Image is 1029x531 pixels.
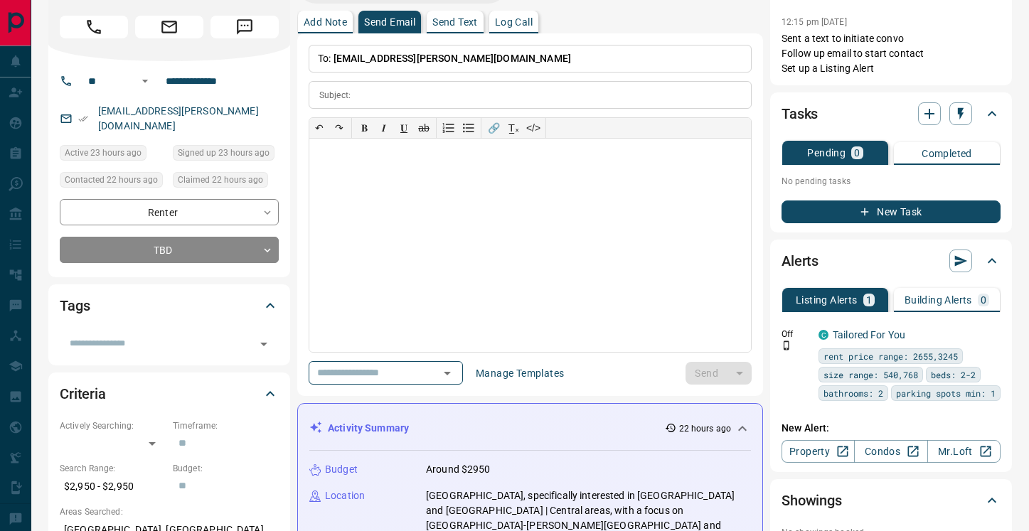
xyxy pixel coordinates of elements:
[210,16,279,38] span: Message
[173,145,279,165] div: Thu Aug 14 2025
[60,199,279,225] div: Renter
[782,200,1001,223] button: New Task
[896,386,996,400] span: parking spots min: 1
[329,118,349,138] button: ↷
[60,289,279,323] div: Tags
[178,173,263,187] span: Claimed 22 hours ago
[364,17,415,27] p: Send Email
[503,118,523,138] button: T̲ₓ
[374,118,394,138] button: 𝑰
[807,148,846,158] p: Pending
[418,122,430,134] s: ab
[60,505,279,518] p: Areas Searched:
[309,45,752,73] p: To:
[137,73,154,90] button: Open
[523,118,543,138] button: </>
[325,488,365,503] p: Location
[173,172,279,192] div: Thu Aug 14 2025
[679,422,731,435] p: 22 hours ago
[782,489,842,512] h2: Showings
[65,146,142,160] span: Active 23 hours ago
[319,89,351,102] p: Subject:
[60,419,166,432] p: Actively Searching:
[927,440,1001,463] a: Mr.Loft
[334,53,571,64] span: [EMAIL_ADDRESS][PERSON_NAME][DOMAIN_NAME]
[854,440,927,463] a: Condos
[309,415,751,441] div: Activity Summary22 hours ago
[437,363,457,383] button: Open
[782,440,855,463] a: Property
[459,118,479,138] button: Bullet list
[823,349,958,363] span: rent price range: 2655,3245
[782,483,1001,517] div: Showings
[60,475,166,498] p: $2,950 - $2,950
[309,118,329,138] button: ↶
[65,173,158,187] span: Contacted 22 hours ago
[60,377,279,411] div: Criteria
[254,334,274,354] button: Open
[60,382,106,405] h2: Criteria
[60,294,90,317] h2: Tags
[178,146,270,160] span: Signed up 23 hours ago
[173,419,279,432] p: Timeframe:
[931,368,976,382] span: beds: 2-2
[328,421,409,436] p: Activity Summary
[981,295,986,305] p: 0
[135,16,203,38] span: Email
[394,118,414,138] button: 𝐔
[495,17,533,27] p: Log Call
[782,244,1001,278] div: Alerts
[782,102,818,125] h2: Tasks
[60,237,279,263] div: TBD
[439,118,459,138] button: Numbered list
[354,118,374,138] button: 𝐁
[782,421,1001,436] p: New Alert:
[833,329,905,340] a: Tailored For You
[173,462,279,475] p: Budget:
[325,462,358,477] p: Budget
[426,462,491,477] p: Around $2950
[782,31,1001,76] p: Sent a text to initiate convo Follow up email to start contact Set up a Listing Alert
[782,17,847,27] p: 12:15 pm [DATE]
[796,295,858,305] p: Listing Alerts
[686,362,752,385] div: split button
[823,386,883,400] span: bathrooms: 2
[866,295,872,305] p: 1
[782,340,791,350] svg: Push Notification Only
[467,362,572,385] button: Manage Templates
[823,368,918,382] span: size range: 540,768
[98,105,259,132] a: [EMAIL_ADDRESS][PERSON_NAME][DOMAIN_NAME]
[60,145,166,165] div: Thu Aug 14 2025
[78,114,88,124] svg: Email Verified
[60,172,166,192] div: Thu Aug 14 2025
[432,17,478,27] p: Send Text
[782,328,810,340] p: Off
[414,118,434,138] button: ab
[905,295,972,305] p: Building Alerts
[304,17,347,27] p: Add Note
[60,16,128,38] span: Call
[484,118,503,138] button: 🔗
[854,148,860,158] p: 0
[782,171,1001,192] p: No pending tasks
[60,462,166,475] p: Search Range:
[819,330,828,340] div: condos.ca
[782,97,1001,131] div: Tasks
[400,122,407,134] span: 𝐔
[922,149,972,159] p: Completed
[782,250,819,272] h2: Alerts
